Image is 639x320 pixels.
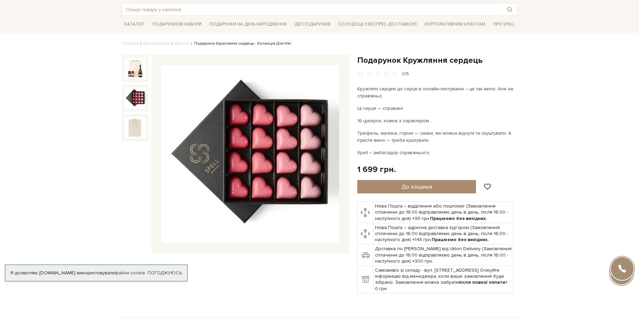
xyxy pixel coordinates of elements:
span: Про Spell [490,19,517,30]
span: Ідеї подарунків [291,19,333,30]
td: Нова Пошта – адресна доставка кур'єром (Замовлення сплаченні до 16:00 відправляємо день в день, п... [374,223,514,244]
button: До кошика [357,180,476,193]
a: Для неї [175,41,189,46]
button: Пошук товару у каталозі [502,3,517,15]
div: 0/5 [402,71,409,77]
a: Солодощі з експрес-доставкою [335,18,420,30]
li: Подарунок Кружляння сердець - Колекція Для Неї [189,41,291,47]
b: Працюємо без вихідних. [432,237,489,242]
p: Spell – амбасадор справжнього. [357,149,515,156]
a: Вся продукція [143,41,170,46]
a: Корпоративним клієнтам [422,18,488,30]
span: До кошика [402,183,432,190]
img: Подарунок Кружляння сердець [124,117,146,138]
td: Доставка по [PERSON_NAME] від Uklon Delivery (Замовлення сплаченні до 16:00 відправляємо день в д... [374,244,514,266]
p: 16 цукерок, кожна з характером. [357,117,515,124]
span: Каталог [122,19,147,30]
span: Подарункові набори [150,19,204,30]
p: Ці серця — справжні. [357,105,515,112]
b: після повної оплати [459,279,505,285]
a: файли cookie [115,270,145,276]
span: Подарунки на День народження [207,19,289,30]
h1: Подарунок Кружляння сердець [357,55,518,65]
input: Пошук товару у каталозі [122,3,502,15]
img: Подарунок Кружляння сердець [124,58,146,79]
div: 1 699 грн. [357,164,396,175]
td: Самовивіз зі складу - вул. [STREET_ADDRESS] Очікуйте інформацію від менеджера, коли ваше замовлен... [374,266,514,293]
p: Трюфель, малина, горіхи — смаки, які можна відчути та скуштувати. А ігристе вино — треба куштувати. [357,130,515,144]
b: Працюємо без вихідних. [430,216,487,221]
td: Нова Пошта – відділення або поштомат (Замовлення сплаченні до 16:00 відправляємо день в день, піс... [374,202,514,223]
a: Головна [122,41,139,46]
img: Подарунок Кружляння сердець [124,87,146,109]
a: Погоджуюсь [148,270,182,276]
div: Я дозволяю [DOMAIN_NAME] використовувати [5,270,187,276]
img: Подарунок Кружляння сердець [161,65,339,243]
p: Кружляти серцем до серця в онлайн-листуванні – це так мило. Але не справжньо. [357,85,515,99]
